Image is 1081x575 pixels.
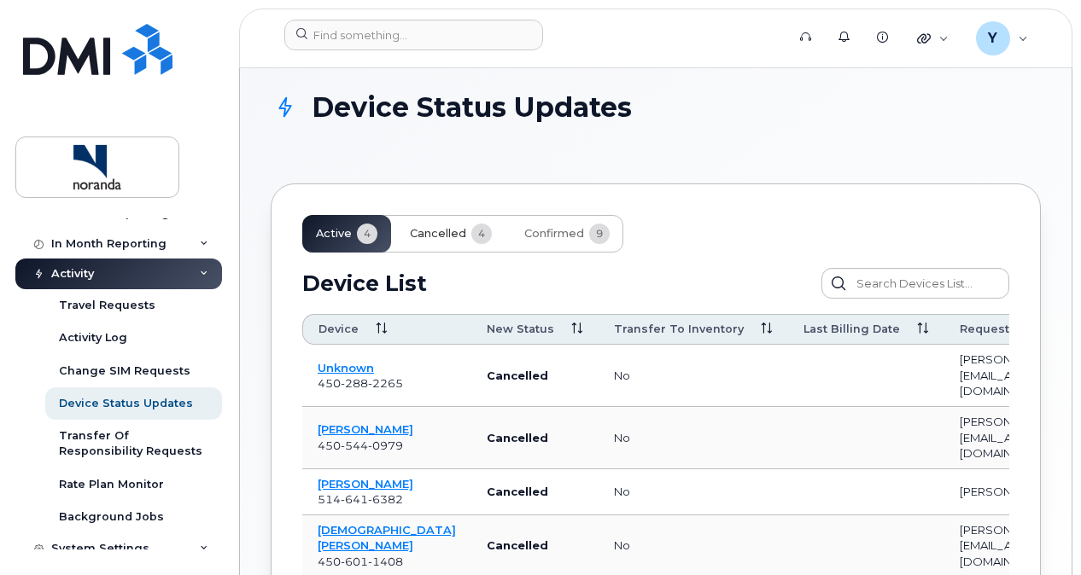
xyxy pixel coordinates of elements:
[341,376,368,390] span: 288
[341,555,368,568] span: 601
[341,492,368,506] span: 641
[821,268,1009,299] input: Search Devices List...
[803,322,900,337] span: Last Billing Date
[368,439,403,452] span: 0979
[471,469,599,515] td: Cancelled
[410,227,466,241] span: Cancelled
[318,523,456,553] a: [DEMOGRAPHIC_DATA][PERSON_NAME]
[471,345,599,407] td: Cancelled
[318,361,374,375] a: Unknown
[368,555,403,568] span: 1408
[487,322,554,337] span: New Status
[471,224,492,244] span: 4
[368,492,403,506] span: 6382
[599,469,788,515] td: no
[318,322,359,337] span: Device
[318,477,413,491] a: [PERSON_NAME]
[341,439,368,452] span: 544
[318,439,403,452] span: 450
[960,322,1043,337] span: Requested By
[599,407,788,469] td: no
[589,224,610,244] span: 9
[471,407,599,469] td: Cancelled
[368,376,403,390] span: 2265
[318,492,403,506] span: 514
[614,322,744,337] span: Transfer to inventory
[318,555,403,568] span: 450
[318,422,413,436] a: [PERSON_NAME]
[312,92,632,122] span: Device Status Updates
[302,270,427,296] h2: Device List
[524,227,584,241] span: Confirmed
[318,376,403,390] span: 450
[599,345,788,407] td: no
